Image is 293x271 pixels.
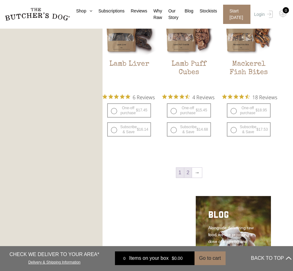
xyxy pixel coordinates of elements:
[172,256,183,261] bdi: 0.00
[208,208,259,224] h2: BLOG
[217,5,252,24] a: Start [DATE]
[137,127,139,132] span: $
[167,122,211,137] label: Subscribe & Save
[167,103,211,118] label: One-off purchase
[120,208,170,224] h2: APOTHECARY
[195,251,226,265] button: Go to cart
[184,168,192,178] a: Page 2
[197,127,208,132] bdi: 14.68
[129,255,168,262] span: Items on your box
[255,108,258,112] span: $
[279,9,287,17] img: TBD_Cart-Empty.png
[103,60,156,89] h2: Lamb Liver
[176,168,184,178] span: Page 1
[162,8,179,21] a: Our Story
[253,5,273,24] a: Login
[256,127,259,132] span: $
[115,251,194,265] a: 0 Items on your box $0.00
[196,108,198,112] span: $
[223,5,250,24] span: Start [DATE]
[125,8,147,14] a: Reviews
[103,2,156,89] a: Lamb LiverLamb Liver
[136,108,148,112] bdi: 17.45
[92,8,125,14] a: Subscriptions
[107,122,151,137] label: Subscribe & Save
[222,92,277,102] button: Rated 4.7 out of 5 stars from 18 reviews. Jump to reviews.
[136,108,138,112] span: $
[70,8,92,14] a: Shop
[192,92,214,102] span: 4 Reviews
[137,127,148,132] bdi: 16.14
[283,7,289,13] div: 0
[10,251,99,258] p: CHECK WE DELIVER TO YOUR AREA*
[196,108,207,112] bdi: 15.45
[208,224,259,265] p: Alongside delivering raw food we like providing a dose of inspiring and informative content to ou...
[172,256,174,261] span: $
[103,92,155,102] button: Rated 5 out of 5 stars from 6 reviews. Jump to reviews.
[192,168,202,178] a: →
[251,251,291,266] button: BACK TO TOP
[193,8,217,14] a: Stockists
[28,259,80,264] a: Delivery & Shipping Information
[147,8,162,21] a: Why Raw
[133,92,155,102] span: 6 Reviews
[227,122,271,137] label: Subscribe & Save
[107,103,151,118] label: One-off purchase
[255,108,267,112] bdi: 18.95
[162,60,215,89] h2: Lamb Puff Cubes
[162,92,214,102] button: Rated 4.5 out of 5 stars from 4 reviews. Jump to reviews.
[222,60,275,89] h2: Mackerel Fish Bites
[256,127,268,132] bdi: 17.53
[178,8,193,14] a: Blog
[162,2,215,89] a: Lamb Puff CubesLamb Puff Cubes
[197,127,199,132] span: $
[120,255,129,261] div: 0
[222,2,275,89] a: Mackerel Fish BitesMackerel Fish Bites
[252,92,277,102] span: 18 Reviews
[227,103,271,118] label: One-off purchase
